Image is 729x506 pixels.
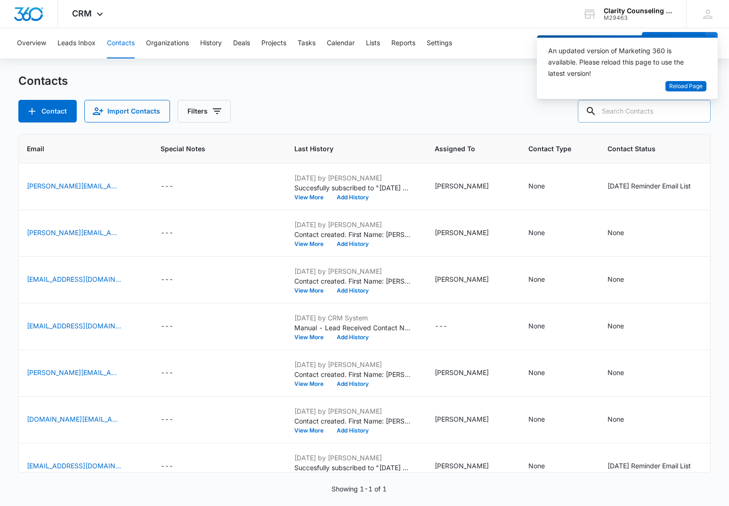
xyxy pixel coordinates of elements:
div: None [607,367,624,377]
span: Last History [294,144,398,154]
button: Add History [330,288,375,294]
button: View More [294,241,330,247]
span: Assigned To [435,144,492,154]
button: Add History [330,241,375,247]
button: Lists [366,28,380,58]
span: Special Notes [161,144,258,154]
div: Contact Type - None - Select to Edit Field [528,321,562,332]
div: None [607,414,624,424]
p: Showing 1-1 of 1 [332,484,387,494]
div: --- [161,228,173,239]
div: --- [161,181,173,192]
button: Tasks [298,28,316,58]
button: Deals [233,28,250,58]
p: Succesfully subscribed to "[DATE] Reminder". [294,183,412,193]
div: [PERSON_NAME] [435,461,489,471]
div: Email - Rickmontante2413@gmail.com - Select to Edit Field [27,461,138,472]
button: View More [294,288,330,294]
div: Contact Type - None - Select to Edit Field [528,414,562,425]
div: --- [161,274,173,286]
button: Add Contact [18,100,77,122]
div: None [528,367,545,377]
div: [PERSON_NAME] [435,414,489,424]
div: None [528,321,545,331]
div: [DATE] Reminder Email List [607,461,691,471]
p: [DATE] by [PERSON_NAME] [294,266,412,276]
div: [PERSON_NAME] [435,228,489,237]
button: Import Contacts [84,100,170,122]
div: Assigned To - Morgan DiGirolamo - Select to Edit Field [435,414,506,425]
div: --- [161,367,173,379]
div: --- [161,321,173,332]
p: Contact created. First Name: [PERSON_NAME] Last Name: [PERSON_NAME] Phone: [PHONE_NUMBER] Email: ... [294,369,412,379]
div: [DATE] Reminder Email List [607,181,691,191]
div: An updated version of Marketing 360 is available. Please reload this page to use the latest version! [548,45,695,79]
p: [DATE] by [PERSON_NAME] [294,220,412,229]
div: [PERSON_NAME] [435,181,489,191]
a: [EMAIL_ADDRESS][DOMAIN_NAME] [27,461,121,471]
button: Add History [330,381,375,387]
button: Settings [427,28,452,58]
div: Email - jenna.caitlin.cormier@gmail.com - Select to Edit Field [27,367,138,379]
div: --- [435,321,447,332]
button: Add History [330,428,375,433]
div: Assigned To - - Select to Edit Field [435,321,464,332]
div: Special Notes - - Select to Edit Field [161,228,190,239]
div: Special Notes - - Select to Edit Field [161,461,190,472]
a: [PERSON_NAME][EMAIL_ADDRESS][DOMAIN_NAME] [27,181,121,191]
div: Assigned To - Morgan DiGirolamo - Select to Edit Field [435,367,506,379]
div: None [528,461,545,471]
p: Contact created. First Name: [PERSON_NAME] Last Name: [PERSON_NAME] Phone: [PHONE_NUMBER] Email: ... [294,416,412,426]
div: --- [161,461,173,472]
div: Special Notes - - Select to Edit Field [161,367,190,379]
p: Contact created. First Name: [PERSON_NAME] Last Name: [PERSON_NAME] Email: [EMAIL_ADDRESS][DOMAIN... [294,276,412,286]
div: None [607,321,624,331]
div: None [528,414,545,424]
div: Email - ryan@groundswellrandr.com - Select to Edit Field [27,228,138,239]
p: Manual - Lead Received Contact Name: OEzHGthCvjEtu Email: [EMAIL_ADDRESS][DOMAIN_NAME] Lead Sourc... [294,323,412,333]
p: [DATE] by [PERSON_NAME] [294,406,412,416]
div: Special Notes - - Select to Edit Field [161,414,190,425]
div: None [528,181,545,191]
div: Special Notes - - Select to Edit Field [161,321,190,332]
div: Contact Status - Saturday Reminder Email List - Select to Edit Field [607,461,708,472]
a: [EMAIL_ADDRESS][DOMAIN_NAME] [27,321,121,331]
div: None [528,228,545,237]
div: account name [604,7,672,15]
button: View More [294,381,330,387]
div: Contact Status - None - Select to Edit Field [607,274,641,286]
span: Reload Page [669,82,703,91]
button: Overview [17,28,46,58]
button: Add Contact [642,32,705,55]
button: Calendar [327,28,355,58]
button: History [200,28,222,58]
button: Add History [330,335,375,340]
button: View More [294,335,330,340]
span: Contact Type [528,144,571,154]
div: --- [161,414,173,425]
div: Contact Status - None - Select to Edit Field [607,228,641,239]
div: Email - peyton11carver@gmail.com - Select to Edit Field [27,274,138,286]
div: Special Notes - - Select to Edit Field [161,274,190,286]
button: Contacts [107,28,135,58]
button: Projects [261,28,286,58]
button: Leads Inbox [57,28,96,58]
div: Special Notes - - Select to Edit Field [161,181,190,192]
a: [PERSON_NAME][EMAIL_ADDRESS][PERSON_NAME][PERSON_NAME][DOMAIN_NAME] [27,367,121,377]
button: Organizations [146,28,189,58]
div: [PERSON_NAME] [435,367,489,377]
div: Contact Type - None - Select to Edit Field [528,367,562,379]
p: [DATE] by CRM System [294,313,412,323]
div: None [607,228,624,237]
div: None [528,274,545,284]
div: Assigned To - Morgan DiGirolamo - Select to Edit Field [435,461,506,472]
a: [PERSON_NAME][EMAIL_ADDRESS][DOMAIN_NAME] [27,228,121,237]
div: Contact Status - None - Select to Edit Field [607,321,641,332]
div: Email - justwork.td@gmail.com - Select to Edit Field [27,414,138,425]
div: Assigned To - Morgan DiGirolamo - Select to Edit Field [435,181,506,192]
p: [DATE] by [PERSON_NAME] [294,173,412,183]
span: Contact Status [607,144,694,154]
span: CRM [72,8,92,18]
p: Succesfully subscribed to "[DATE] Reminder". [294,463,412,473]
h1: Contacts [18,74,68,88]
